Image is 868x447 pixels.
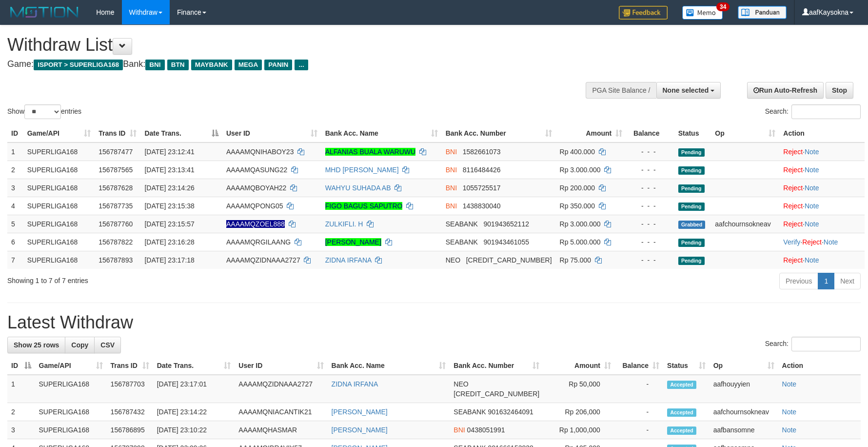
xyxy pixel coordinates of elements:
[678,203,705,211] span: Pending
[295,60,308,70] span: ...
[99,148,133,156] span: 156787477
[153,421,235,439] td: [DATE] 23:10:22
[35,375,107,403] td: SUPERLIGA168
[543,357,615,375] th: Amount: activate to sort column ascending
[556,124,627,142] th: Amount: activate to sort column ascending
[826,82,853,99] a: Stop
[7,142,23,161] td: 1
[99,166,133,174] span: 156787565
[678,184,705,193] span: Pending
[667,427,696,435] span: Accepted
[332,408,388,416] a: [PERSON_NAME]
[226,184,286,192] span: AAAAMQBOYAH22
[586,82,656,99] div: PGA Site Balance /
[222,124,321,142] th: User ID: activate to sort column ascending
[716,2,730,11] span: 34
[782,380,797,388] a: Note
[615,421,663,439] td: -
[325,238,381,246] a: [PERSON_NAME]
[805,184,819,192] a: Note
[674,124,711,142] th: Status
[560,166,601,174] span: Rp 3.000.000
[783,256,803,264] a: Reject
[805,220,819,228] a: Note
[442,124,556,142] th: Bank Acc. Number: activate to sort column ascending
[107,375,153,403] td: 156787703
[619,6,668,20] img: Feedback.jpg
[560,184,595,192] span: Rp 200.000
[321,124,442,142] th: Bank Acc. Name: activate to sort column ascending
[235,60,262,70] span: MEGA
[94,337,121,353] a: CSV
[264,60,292,70] span: PANIN
[446,202,457,210] span: BNI
[7,375,35,403] td: 1
[235,421,327,439] td: AAAAMQHASMAR
[7,403,35,421] td: 2
[779,161,865,179] td: ·
[765,337,861,351] label: Search:
[783,220,803,228] a: Reject
[765,104,861,119] label: Search:
[630,183,670,193] div: - - -
[23,161,95,179] td: SUPERLIGA168
[144,238,194,246] span: [DATE] 23:16:28
[747,82,824,99] a: Run Auto-Refresh
[145,60,164,70] span: BNI
[235,357,327,375] th: User ID: activate to sort column ascending
[682,6,723,20] img: Button%20Memo.svg
[144,148,194,156] span: [DATE] 23:12:41
[779,215,865,233] td: ·
[7,272,355,285] div: Showing 1 to 7 of 7 entries
[226,256,300,264] span: AAAAMQZIDNAAA2727
[24,104,61,119] select: Showentries
[99,184,133,192] span: 156787628
[560,256,592,264] span: Rp 75.000
[226,148,294,156] span: AAAAMQNIHABOY23
[325,220,363,228] a: ZULKIFLI. H
[779,124,865,142] th: Action
[7,60,569,69] h4: Game: Bank:
[99,202,133,210] span: 156787735
[543,403,615,421] td: Rp 206,000
[7,421,35,439] td: 3
[71,341,88,349] span: Copy
[7,124,23,142] th: ID
[779,197,865,215] td: ·
[484,238,529,246] span: Copy 901943461055 to clipboard
[711,215,779,233] td: aafchournsokneav
[560,220,601,228] span: Rp 3.000.000
[140,124,222,142] th: Date Trans.: activate to sort column descending
[615,357,663,375] th: Balance: activate to sort column ascending
[144,202,194,210] span: [DATE] 23:15:38
[235,375,327,403] td: AAAAMQZIDNAAA2727
[463,202,501,210] span: Copy 1438830040 to clipboard
[630,219,670,229] div: - - -
[454,408,486,416] span: SEABANK
[325,184,391,192] a: WAHYU SUHADA AB
[791,104,861,119] input: Search:
[805,148,819,156] a: Note
[7,357,35,375] th: ID: activate to sort column descending
[191,60,232,70] span: MAYBANK
[834,273,861,289] a: Next
[226,202,283,210] span: AAAAMQPONG05
[663,357,710,375] th: Status: activate to sort column ascending
[783,148,803,156] a: Reject
[328,357,450,375] th: Bank Acc. Name: activate to sort column ascending
[630,165,670,175] div: - - -
[325,148,415,156] a: ALFANIAS BUALA WARUWU
[107,421,153,439] td: 156786895
[446,220,478,228] span: SEABANK
[450,357,543,375] th: Bank Acc. Number: activate to sort column ascending
[153,403,235,421] td: [DATE] 23:14:22
[667,381,696,389] span: Accepted
[484,220,529,228] span: Copy 901943652112 to clipboard
[65,337,95,353] a: Copy
[783,202,803,210] a: Reject
[805,166,819,174] a: Note
[100,341,115,349] span: CSV
[144,256,194,264] span: [DATE] 23:17:18
[226,166,287,174] span: AAAAMQASUNG22
[446,148,457,156] span: BNI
